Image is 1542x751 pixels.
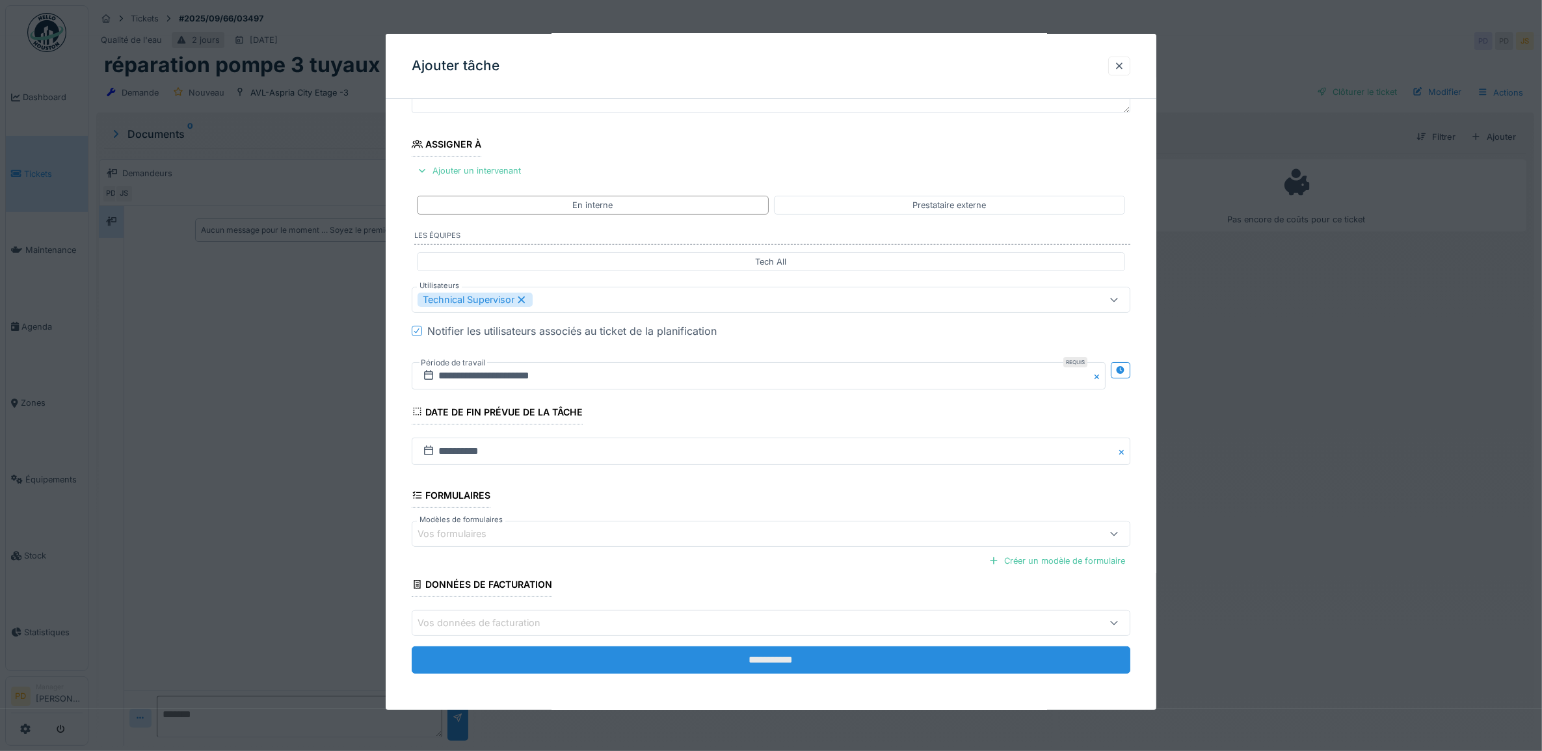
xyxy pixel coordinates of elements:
div: Technical Supervisor [418,293,533,307]
h3: Ajouter tâche [412,58,499,74]
div: Prestataire externe [912,199,986,211]
div: Données de facturation [412,575,553,597]
div: Créer un modèle de formulaire [983,552,1130,570]
div: Requis [1063,357,1087,367]
button: Close [1116,438,1130,465]
button: Close [1091,362,1106,389]
div: Assigner à [412,135,482,157]
div: En interne [572,199,613,211]
div: Vos formulaires [418,527,505,541]
div: Tech All [756,256,787,268]
label: Période de travail [419,356,487,370]
div: Notifier les utilisateurs associés au ticket de la planification [427,323,717,339]
div: Date de fin prévue de la tâche [412,402,583,425]
div: Ajouter un intervenant [412,162,526,179]
div: Formulaires [412,486,491,508]
div: Vos données de facturation [418,616,559,630]
label: Utilisateurs [417,280,462,291]
label: Les équipes [414,230,1131,244]
label: Modèles de formulaires [417,514,505,525]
